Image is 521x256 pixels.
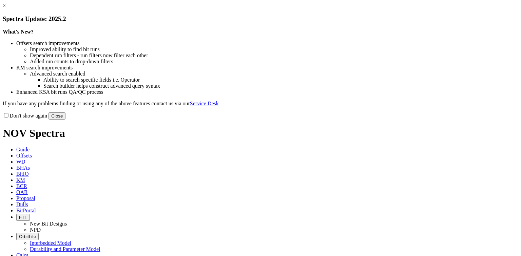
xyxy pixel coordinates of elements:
[19,215,27,220] span: FTT
[3,113,47,119] label: Don't show again
[16,183,27,189] span: BCR
[16,153,32,158] span: Offsets
[4,113,8,118] input: Don't show again
[49,112,65,120] button: Close
[30,71,518,77] li: Advanced search enabled
[43,83,518,89] li: Search builder helps construct advanced query syntax
[3,15,518,23] h3: Spectra Update: 2025.2
[3,29,34,35] strong: What's New?
[30,221,67,227] a: New Bit Designs
[19,234,36,239] span: OrbitLite
[3,101,518,107] p: If you have any problems finding or using any of the above features contact us via our
[16,189,28,195] span: OAR
[16,165,30,171] span: BHAs
[3,127,518,140] h1: NOV Spectra
[190,101,219,106] a: Service Desk
[16,89,518,95] li: Enhanced KSA bit runs QA/QC process
[30,246,100,252] a: Durability and Parameter Model
[16,195,35,201] span: Proposal
[16,147,30,152] span: Guide
[16,208,36,213] span: BitPortal
[16,171,28,177] span: BitIQ
[30,46,518,52] li: Improved ability to find bit runs
[16,159,25,165] span: WD
[16,65,518,71] li: KM search improvements
[30,52,518,59] li: Dependent run filters - run filters now filter each other
[30,59,518,65] li: Added run counts to drop-down filters
[16,40,518,46] li: Offsets search improvements
[43,77,518,83] li: Ability to search specific fields i.e. Operator
[16,201,28,207] span: Dulls
[16,177,25,183] span: KM
[30,240,71,246] a: Interbedded Model
[3,3,6,8] a: ×
[30,227,41,233] a: NPD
